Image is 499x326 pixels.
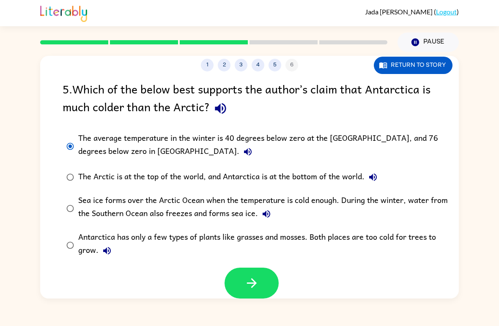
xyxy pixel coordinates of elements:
[78,194,448,222] div: Sea ice forms over the Arctic Ocean when the temperature is cold enough. During the winter, water...
[201,59,214,71] button: 1
[63,80,436,119] div: 5 . Which of the below best supports the author’s claim that Antarctica is much colder than the A...
[78,169,381,186] div: The Arctic is at the top of the world, and Antarctica is at the bottom of the world.
[365,169,381,186] button: The Arctic is at the top of the world, and Antarctica is at the bottom of the world.
[269,59,281,71] button: 5
[258,205,275,222] button: Sea ice forms over the Arctic Ocean when the temperature is cold enough. During the winter, water...
[374,57,452,74] button: Return to story
[239,143,256,160] button: The average temperature in the winter is 40 degrees below zero at the [GEOGRAPHIC_DATA], and 76 d...
[398,33,459,52] button: Pause
[436,8,457,16] a: Logout
[218,59,230,71] button: 2
[252,59,264,71] button: 4
[365,8,459,16] div: ( )
[78,231,448,259] div: Antarctica has only a few types of plants like grasses and mosses. Both places are too cold for t...
[235,59,247,71] button: 3
[99,242,115,259] button: Antarctica has only a few types of plants like grasses and mosses. Both places are too cold for t...
[40,3,87,22] img: Literably
[365,8,434,16] span: Jada [PERSON_NAME]
[78,132,448,160] div: The average temperature in the winter is 40 degrees below zero at the [GEOGRAPHIC_DATA], and 76 d...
